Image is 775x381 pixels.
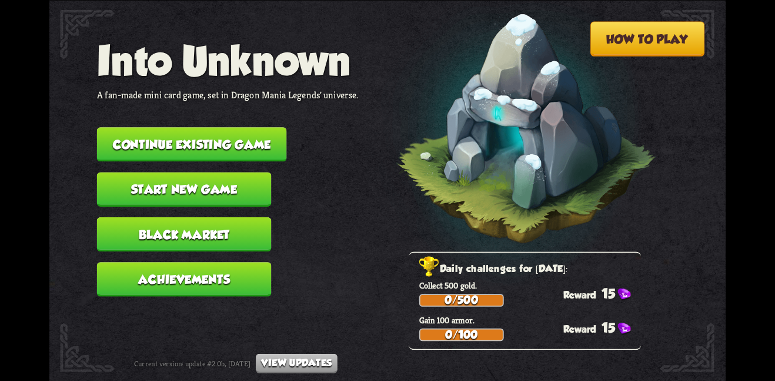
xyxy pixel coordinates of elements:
[420,329,503,340] div: 0/100
[97,262,272,296] button: Achievements
[419,280,641,291] p: Collect 500 gold.
[134,353,338,373] div: Current version: update #2.0b, [DATE]
[97,127,287,161] button: Continue existing game
[256,353,337,373] button: View updates
[97,217,272,251] button: Black Market
[563,286,641,301] div: 15
[590,21,705,56] button: How to play
[419,256,440,277] img: Golden_Trophy_Icon.png
[97,172,272,206] button: Start new game
[97,88,359,101] p: A fan-made mini card game, set in Dragon Mania Legends' universe.
[419,260,641,277] h2: Daily challenges for [DATE]:
[563,320,641,335] div: 15
[420,295,503,306] div: 0/500
[419,314,641,326] p: Gain 100 armor.
[97,37,359,83] h1: Into Unknown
